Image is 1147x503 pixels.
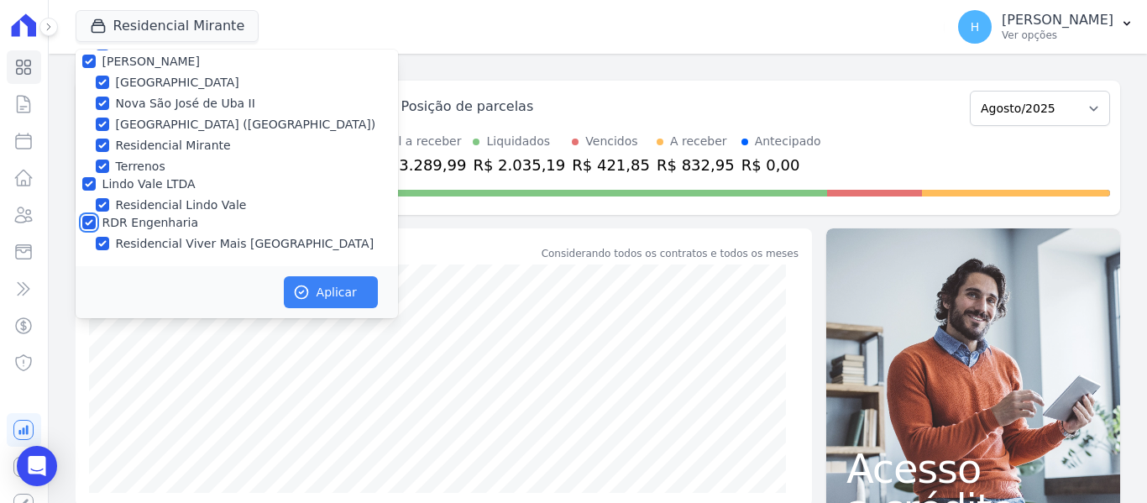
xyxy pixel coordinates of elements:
[374,154,467,176] div: R$ 3.289,99
[1002,12,1113,29] p: [PERSON_NAME]
[542,246,799,261] div: Considerando todos os contratos e todos os meses
[945,3,1147,50] button: H [PERSON_NAME] Ver opções
[102,216,198,229] label: RDR Engenharia
[401,97,534,117] div: Posição de parcelas
[116,137,231,155] label: Residencial Mirante
[17,446,57,486] div: Open Intercom Messenger
[116,158,165,176] label: Terrenos
[846,448,1100,489] span: Acesso
[116,116,376,134] label: [GEOGRAPHIC_DATA] ([GEOGRAPHIC_DATA])
[755,133,821,150] div: Antecipado
[116,74,239,92] label: [GEOGRAPHIC_DATA]
[486,133,550,150] div: Liquidados
[284,276,378,308] button: Aplicar
[1002,29,1113,42] p: Ver opções
[102,177,196,191] label: Lindo Vale LTDA
[76,10,259,42] button: Residencial Mirante
[585,133,637,150] div: Vencidos
[670,133,727,150] div: A receber
[971,21,980,33] span: H
[116,95,255,113] label: Nova São José de Uba II
[116,235,374,253] label: Residencial Viver Mais [GEOGRAPHIC_DATA]
[657,154,735,176] div: R$ 832,95
[102,55,200,68] label: [PERSON_NAME]
[473,154,565,176] div: R$ 2.035,19
[572,154,650,176] div: R$ 421,85
[374,133,467,150] div: Total a receber
[116,196,247,214] label: Residencial Lindo Vale
[741,154,821,176] div: R$ 0,00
